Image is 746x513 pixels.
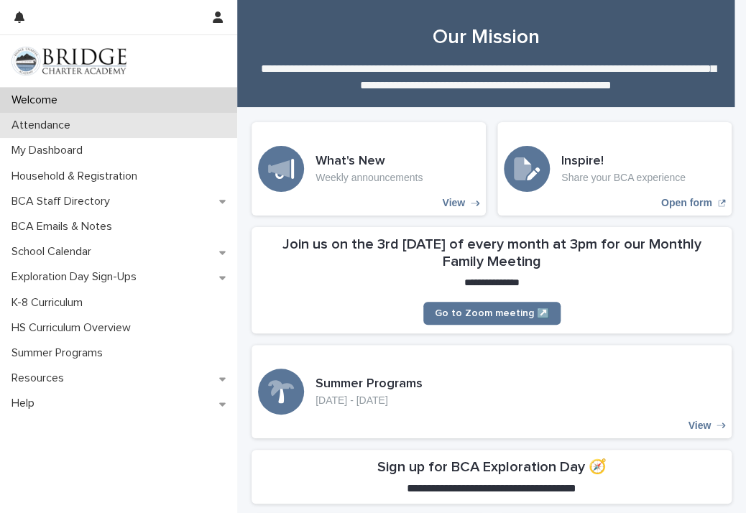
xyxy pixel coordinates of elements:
[561,154,686,170] h3: Inspire!
[6,245,103,259] p: School Calendar
[423,302,561,325] a: Go to Zoom meeting ↗️
[6,170,149,183] p: Household & Registration
[252,345,732,438] a: View
[661,197,712,209] p: Open form
[252,26,720,50] h1: Our Mission
[316,394,423,407] p: [DATE] - [DATE]
[316,172,423,184] p: Weekly announcements
[252,122,486,216] a: View
[6,220,124,234] p: BCA Emails & Notes
[377,458,607,476] h2: Sign up for BCA Exploration Day 🧭
[316,376,423,392] h3: Summer Programs
[11,47,126,75] img: V1C1m3IdTEidaUdm9Hs0
[6,371,75,385] p: Resources
[6,195,121,208] p: BCA Staff Directory
[6,346,114,360] p: Summer Programs
[6,119,82,132] p: Attendance
[442,197,465,209] p: View
[435,308,549,318] span: Go to Zoom meeting ↗️
[6,296,94,310] p: K-8 Curriculum
[688,420,711,432] p: View
[260,236,723,270] h2: Join us on the 3rd [DATE] of every month at 3pm for our Monthly Family Meeting
[6,93,69,107] p: Welcome
[316,154,423,170] h3: What's New
[6,144,94,157] p: My Dashboard
[6,321,142,335] p: HS Curriculum Overview
[497,122,732,216] a: Open form
[6,270,148,284] p: Exploration Day Sign-Ups
[561,172,686,184] p: Share your BCA experience
[6,397,46,410] p: Help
